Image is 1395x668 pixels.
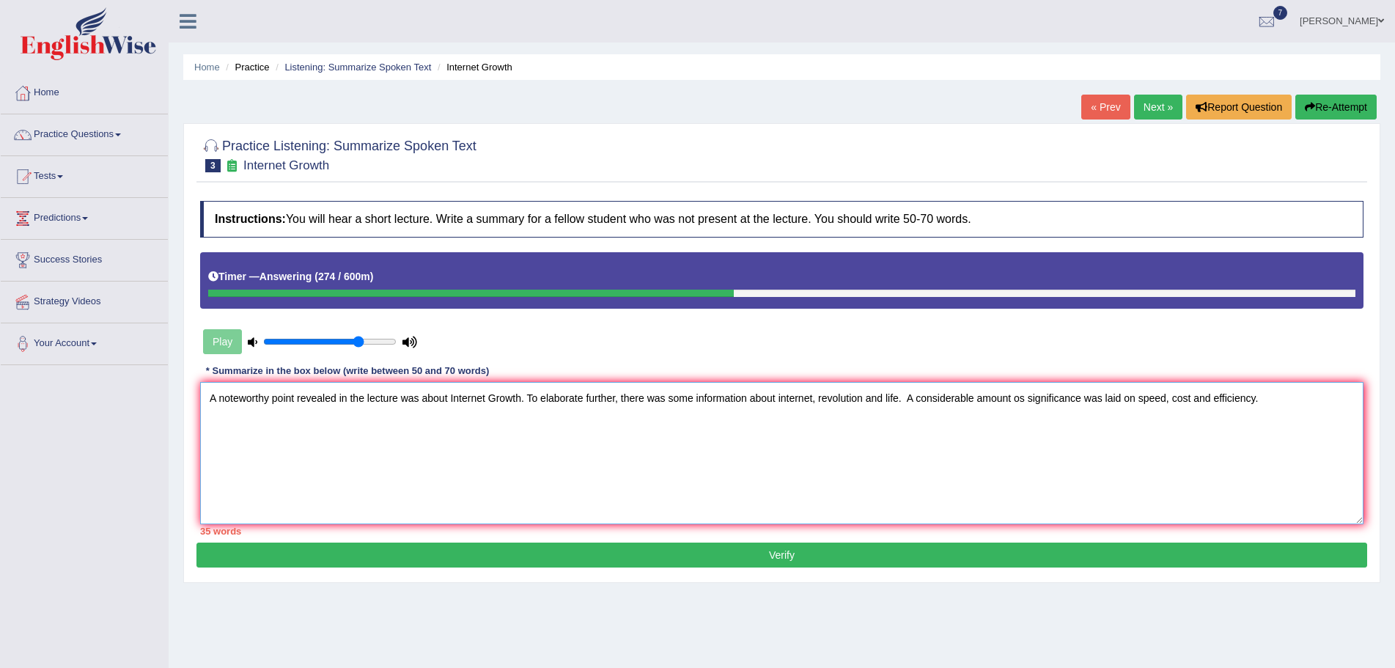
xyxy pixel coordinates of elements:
b: ) [370,271,374,282]
li: Internet Growth [434,60,512,74]
b: Answering [260,271,312,282]
a: Home [194,62,220,73]
small: Internet Growth [243,158,329,172]
span: 7 [1273,6,1288,20]
b: Instructions: [215,213,286,225]
button: Verify [196,543,1367,568]
a: Your Account [1,323,168,360]
h4: You will hear a short lecture. Write a summary for a fellow student who was not present at the le... [200,201,1363,238]
b: 274 / 600m [318,271,370,282]
span: 3 [205,159,221,172]
b: ( [314,271,318,282]
a: Strategy Videos [1,282,168,318]
div: * Summarize in the box below (write between 50 and 70 words) [200,364,495,378]
small: Exam occurring question [224,159,240,173]
button: Re-Attempt [1295,95,1377,120]
a: Success Stories [1,240,168,276]
h5: Timer — [208,271,373,282]
a: « Prev [1081,95,1130,120]
a: Next » [1134,95,1182,120]
li: Practice [222,60,269,74]
div: 35 words [200,524,1363,538]
h2: Practice Listening: Summarize Spoken Text [200,136,476,172]
a: Practice Questions [1,114,168,151]
button: Report Question [1186,95,1292,120]
a: Predictions [1,198,168,235]
a: Tests [1,156,168,193]
a: Home [1,73,168,109]
a: Listening: Summarize Spoken Text [284,62,431,73]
